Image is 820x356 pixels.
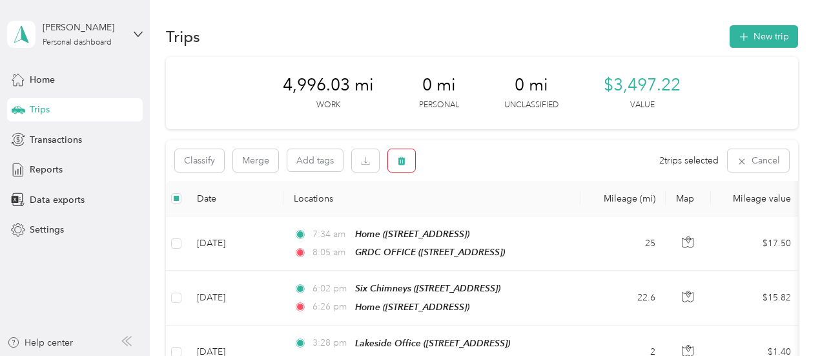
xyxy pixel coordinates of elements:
[313,282,349,296] span: 6:02 pm
[187,271,283,325] td: [DATE]
[355,302,469,312] span: Home ([STREET_ADDRESS])
[355,283,500,293] span: Six Chimneys ([STREET_ADDRESS])
[730,25,798,48] button: New trip
[355,229,469,239] span: Home ([STREET_ADDRESS])
[175,149,224,172] button: Classify
[711,271,801,325] td: $15.82
[355,247,505,257] span: GRDC OFFICE ([STREET_ADDRESS])
[580,181,666,216] th: Mileage (mi)
[233,149,278,172] button: Merge
[580,216,666,271] td: 25
[43,39,112,47] div: Personal dashboard
[313,300,349,314] span: 6:26 pm
[504,99,559,111] p: Unclassified
[422,75,456,96] span: 0 mi
[748,284,820,356] iframe: Everlance-gr Chat Button Frame
[283,181,580,216] th: Locations
[313,246,349,260] span: 8:05 am
[287,149,343,171] button: Add tags
[711,181,801,216] th: Mileage value
[313,336,349,350] span: 3:28 pm
[187,216,283,271] td: [DATE]
[30,193,85,207] span: Data exports
[711,216,801,271] td: $17.50
[166,30,200,43] h1: Trips
[30,73,55,87] span: Home
[43,21,123,34] div: [PERSON_NAME]
[580,271,666,325] td: 22.6
[187,181,283,216] th: Date
[728,149,789,172] button: Cancel
[30,133,82,147] span: Transactions
[659,154,719,167] span: 2 trips selected
[313,227,349,242] span: 7:34 am
[30,103,50,116] span: Trips
[604,75,681,96] span: $3,497.22
[355,338,510,348] span: Lakeside Office ([STREET_ADDRESS])
[283,75,374,96] span: 4,996.03 mi
[419,99,459,111] p: Personal
[316,99,340,111] p: Work
[515,75,548,96] span: 0 mi
[630,99,655,111] p: Value
[30,163,63,176] span: Reports
[7,336,73,350] button: Help center
[30,223,64,236] span: Settings
[666,181,711,216] th: Map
